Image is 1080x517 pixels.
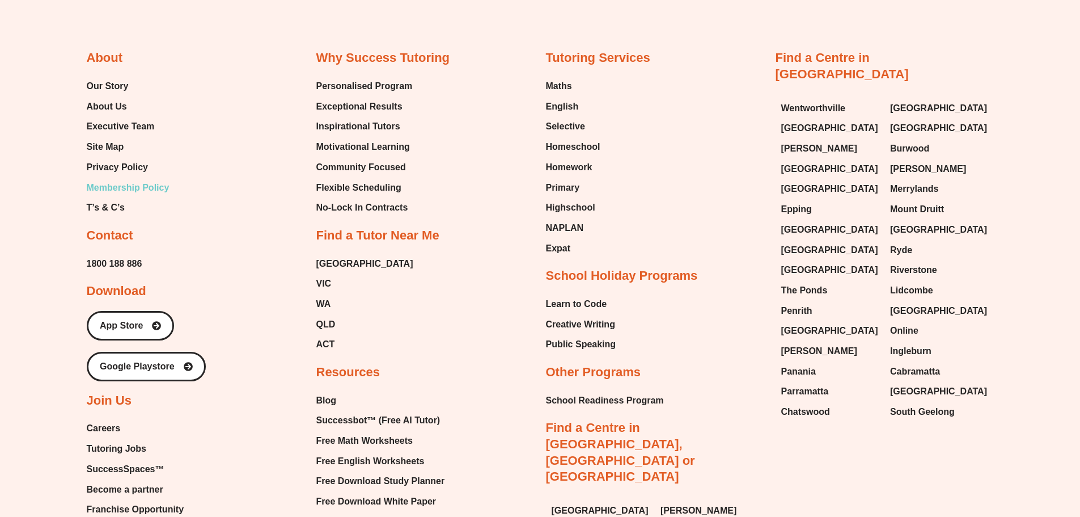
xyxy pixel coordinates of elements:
a: QLD [316,316,413,333]
a: The Ponds [781,282,879,299]
span: Ingleburn [890,343,931,360]
a: Our Story [87,78,170,95]
a: Penrith [781,302,879,320]
span: Inspirational Tutors [316,118,400,135]
a: 1800 188 886 [87,255,142,272]
a: Free English Worksheets [316,453,452,470]
a: Free Download Study Planner [316,473,452,490]
span: Homework [546,159,592,176]
a: South Geelong [890,403,988,421]
span: [GEOGRAPHIC_DATA] [890,383,987,400]
a: English [546,98,600,115]
a: Flexible Scheduling [316,179,413,196]
h2: Find a Tutor Near Me [316,228,439,244]
a: [GEOGRAPHIC_DATA] [890,100,988,117]
a: Homeschool [546,138,600,155]
span: [GEOGRAPHIC_DATA] [781,120,878,137]
span: Cabramatta [890,363,940,380]
a: NAPLAN [546,220,600,237]
a: Personalised Program [316,78,413,95]
span: South Geelong [890,403,955,421]
a: Become a partner [87,481,184,498]
span: Free Math Worksheets [316,432,413,449]
a: [GEOGRAPHIC_DATA] [890,383,988,400]
a: [GEOGRAPHIC_DATA] [890,221,988,238]
span: Selective [546,118,585,135]
a: Maths [546,78,600,95]
h2: Other Programs [546,364,641,381]
span: Mount Druitt [890,201,944,218]
h2: School Holiday Programs [546,268,698,284]
span: [GEOGRAPHIC_DATA] [781,322,878,339]
span: Careers [87,420,121,437]
span: Membership Policy [87,179,170,196]
span: WA [316,296,331,313]
a: Burwood [890,140,988,157]
span: [GEOGRAPHIC_DATA] [316,255,413,272]
a: [GEOGRAPHIC_DATA] [781,120,879,137]
a: SuccessSpaces™ [87,461,184,478]
span: [GEOGRAPHIC_DATA] [781,262,878,279]
h2: Resources [316,364,380,381]
a: [PERSON_NAME] [781,343,879,360]
a: Primary [546,179,600,196]
span: Expat [546,240,571,257]
span: The Ponds [781,282,828,299]
a: App Store [87,311,174,341]
span: Epping [781,201,812,218]
a: Merrylands [890,180,988,197]
a: ACT [316,336,413,353]
a: Chatswood [781,403,879,421]
span: Privacy Policy [87,159,149,176]
a: Epping [781,201,879,218]
a: [GEOGRAPHIC_DATA] [781,242,879,259]
a: Learn to Code [546,296,616,313]
a: Public Speaking [546,336,616,353]
span: App Store [100,321,143,330]
a: [GEOGRAPHIC_DATA] [890,120,988,137]
span: [PERSON_NAME] [781,140,857,157]
a: No-Lock In Contracts [316,199,413,216]
span: Our Story [87,78,129,95]
h2: Tutoring Services [546,50,650,66]
a: Homework [546,159,600,176]
span: Highschool [546,199,595,216]
span: Panania [781,363,816,380]
span: VIC [316,275,332,292]
a: WA [316,296,413,313]
h2: Why Success Tutoring [316,50,450,66]
a: T’s & C’s [87,199,170,216]
span: Site Map [87,138,124,155]
a: Privacy Policy [87,159,170,176]
span: Free Download White Paper [316,493,437,510]
a: [GEOGRAPHIC_DATA] [890,302,988,320]
a: Google Playstore [87,352,206,381]
span: About Us [87,98,127,115]
h2: Download [87,283,146,300]
span: T’s & C’s [87,199,125,216]
span: [GEOGRAPHIC_DATA] [890,120,987,137]
span: [GEOGRAPHIC_DATA] [781,180,878,197]
span: [GEOGRAPHIC_DATA] [781,221,878,238]
span: NAPLAN [546,220,584,237]
span: [PERSON_NAME] [781,343,857,360]
span: [PERSON_NAME] [890,161,966,178]
a: Successbot™ (Free AI Tutor) [316,412,452,429]
a: Lidcombe [890,282,988,299]
span: Become a partner [87,481,163,498]
span: Flexible Scheduling [316,179,401,196]
span: School Readiness Program [546,392,664,409]
h2: About [87,50,123,66]
span: Ryde [890,242,912,259]
div: Chat Widget [891,389,1080,517]
a: [GEOGRAPHIC_DATA] [781,161,879,178]
a: Creative Writing [546,316,616,333]
a: Ryde [890,242,988,259]
a: Riverstone [890,262,988,279]
a: [PERSON_NAME] [890,161,988,178]
span: Motivational Learning [316,138,410,155]
a: Mount Druitt [890,201,988,218]
span: English [546,98,579,115]
span: [GEOGRAPHIC_DATA] [890,221,987,238]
